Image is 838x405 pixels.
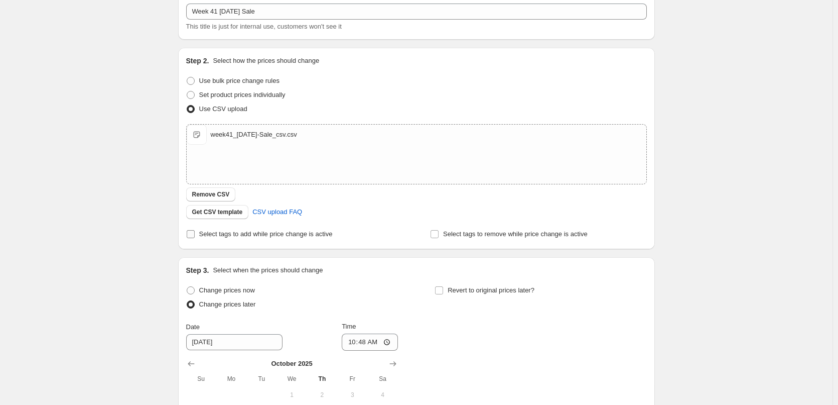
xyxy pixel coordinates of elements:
[216,371,246,387] th: Monday
[311,375,333,383] span: Th
[276,387,307,403] button: Wednesday October 1 2025
[311,391,333,399] span: 2
[186,23,342,30] span: This title is just for internal use, customers won't see it
[199,230,333,238] span: Select tags to add while price change is active
[341,391,363,399] span: 3
[367,371,397,387] th: Saturday
[367,387,397,403] button: Saturday October 4 2025
[307,387,337,403] button: Thursday October 2 2025
[199,105,247,113] span: Use CSV upload
[448,286,534,294] span: Revert to original prices later?
[186,371,216,387] th: Sunday
[199,300,256,308] span: Change prices later
[341,375,363,383] span: Fr
[199,77,280,84] span: Use bulk price change rules
[246,371,276,387] th: Tuesday
[371,391,393,399] span: 4
[186,56,209,66] h2: Step 2.
[252,207,302,217] span: CSV upload FAQ
[246,204,308,220] a: CSV upload FAQ
[211,130,297,140] div: week41_[DATE]-Sale_csv.csv
[186,187,236,201] button: Remove CSV
[220,375,242,383] span: Mo
[190,375,212,383] span: Su
[443,230,588,238] span: Select tags to remove while price change is active
[281,375,303,383] span: We
[371,375,393,383] span: Sa
[250,375,272,383] span: Tu
[192,208,243,216] span: Get CSV template
[213,265,323,275] p: Select when the prices should change
[186,205,249,219] button: Get CSV template
[342,334,398,351] input: 12:00
[186,4,647,20] input: 30% off holiday sale
[186,265,209,275] h2: Step 3.
[186,334,283,350] input: 10/16/2025
[386,357,400,371] button: Show next month, November 2025
[213,56,319,66] p: Select how the prices should change
[192,190,230,198] span: Remove CSV
[342,323,356,330] span: Time
[199,91,286,98] span: Set product prices individually
[337,387,367,403] button: Friday October 3 2025
[186,323,200,331] span: Date
[184,357,198,371] button: Show previous month, September 2025
[307,371,337,387] th: Thursday
[337,371,367,387] th: Friday
[276,371,307,387] th: Wednesday
[281,391,303,399] span: 1
[199,286,255,294] span: Change prices now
